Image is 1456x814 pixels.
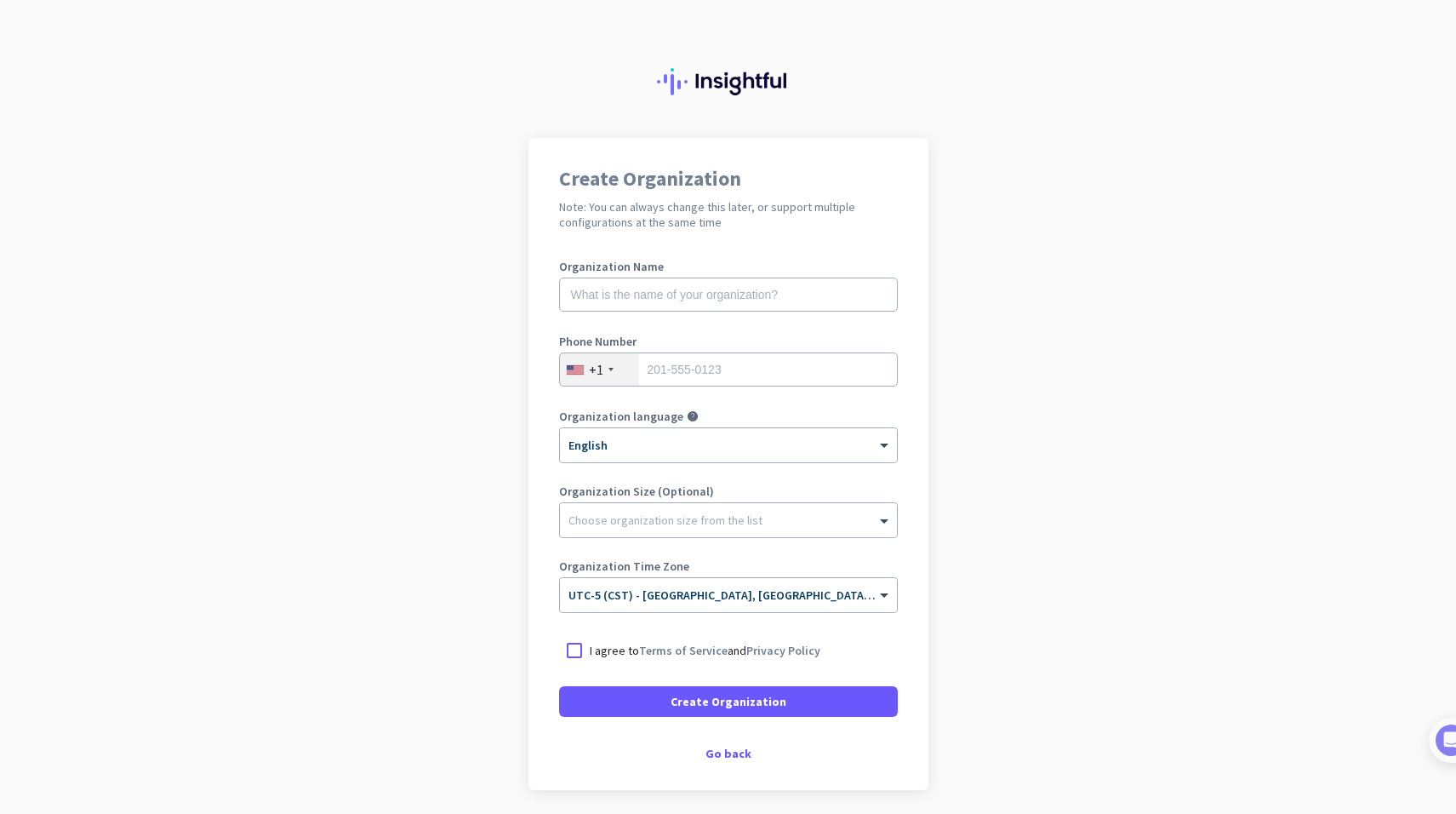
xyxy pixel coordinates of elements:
a: Privacy Policy [746,643,820,658]
a: Terms of Service [639,643,728,658]
i: help [687,410,699,422]
label: Organization Size (Optional) [559,485,898,497]
input: What is the name of your organization? [559,278,898,312]
label: Phone Number [559,335,898,347]
div: Go back [559,748,898,760]
div: +1 [589,361,603,378]
input: 201-555-0123 [559,353,898,387]
p: I agree to and [590,642,820,659]
img: Insightful [657,68,800,95]
button: Create Organization [559,686,898,717]
h1: Create Organization [559,169,898,189]
label: Organization Time Zone [559,560,898,572]
label: Organization language [559,410,683,422]
label: Organization Name [559,261,898,272]
h2: Note: You can always change this later, or support multiple configurations at the same time [559,199,898,230]
span: Create Organization [671,693,786,710]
